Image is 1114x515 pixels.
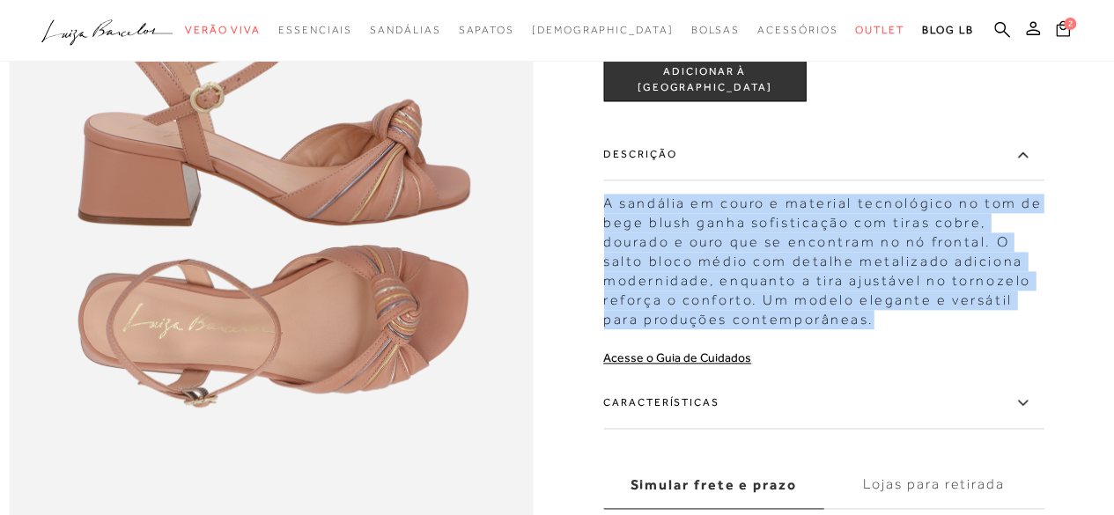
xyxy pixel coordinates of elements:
[46,46,252,60] div: [PERSON_NAME]: [DOMAIN_NAME]
[278,14,352,47] a: noSubCategoriesText
[1064,18,1076,30] span: 2
[823,461,1044,509] label: Lojas para retirada
[1051,19,1075,43] button: 2
[185,24,261,36] span: Verão Viva
[855,14,904,47] a: noSubCategoriesText
[922,14,973,47] a: BLOG LB
[532,24,674,36] span: [DEMOGRAPHIC_DATA]
[186,102,200,116] img: tab_keywords_by_traffic_grey.svg
[757,14,837,47] a: noSubCategoriesText
[278,24,352,36] span: Essenciais
[604,65,805,96] span: ADICIONAR À [GEOGRAPHIC_DATA]
[92,104,135,115] div: Domínio
[690,14,740,47] a: noSubCategoriesText
[690,24,740,36] span: Bolsas
[185,14,261,47] a: noSubCategoriesText
[458,14,513,47] a: noSubCategoriesText
[603,185,1044,329] div: A sandália em couro e material tecnológico no tom de bege blush ganha sofisticação com tiras cobr...
[28,28,42,42] img: logo_orange.svg
[757,24,837,36] span: Acessórios
[603,129,1044,180] label: Descrição
[855,24,904,36] span: Outlet
[370,14,440,47] a: noSubCategoriesText
[603,378,1044,429] label: Características
[370,24,440,36] span: Sandálias
[458,24,513,36] span: Sapatos
[28,46,42,60] img: website_grey.svg
[922,24,973,36] span: BLOG LB
[603,59,806,101] button: ADICIONAR À [GEOGRAPHIC_DATA]
[205,104,283,115] div: Palavras-chave
[73,102,87,116] img: tab_domain_overview_orange.svg
[532,14,674,47] a: noSubCategoriesText
[49,28,86,42] div: v 4.0.25
[603,461,823,509] label: Simular frete e prazo
[603,350,751,364] a: Acesse o Guia de Cuidados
